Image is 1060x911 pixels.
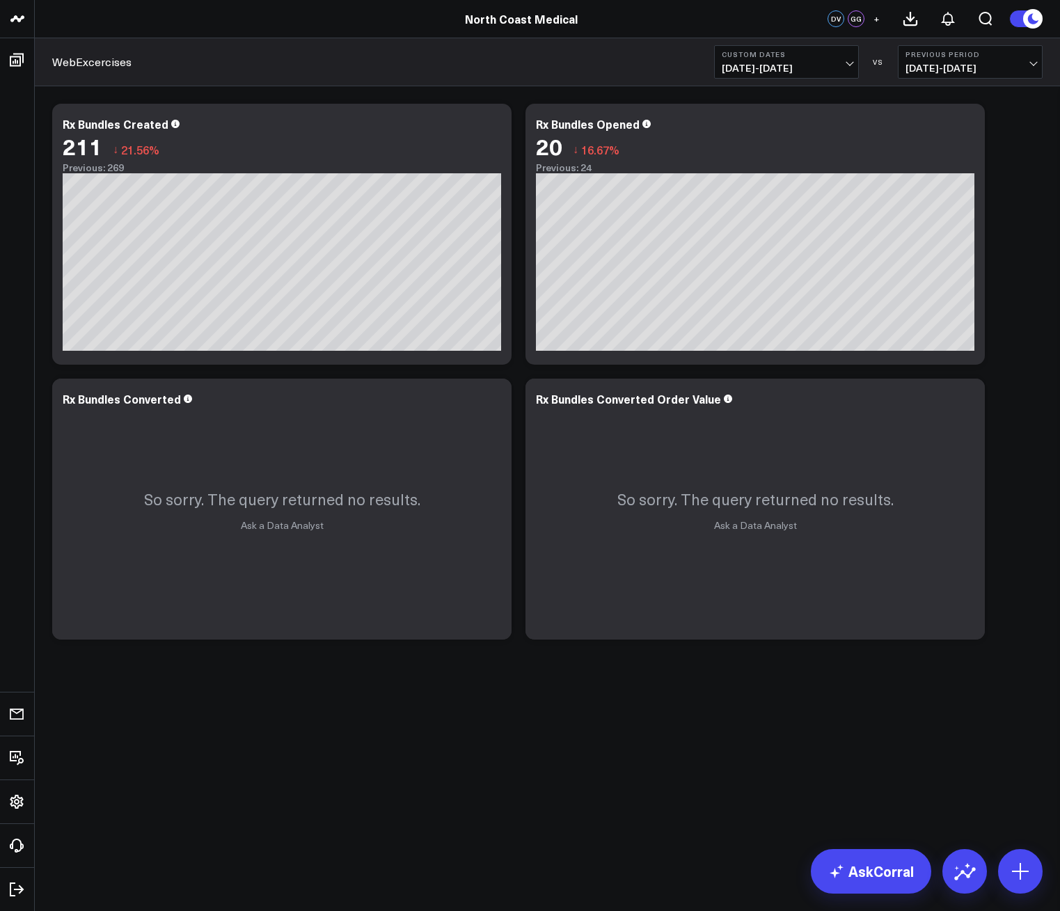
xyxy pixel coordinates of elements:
[617,489,894,509] p: So sorry. The query returned no results.
[63,116,168,132] div: Rx Bundles Created
[722,63,851,74] span: [DATE] - [DATE]
[536,134,562,159] div: 20
[905,63,1035,74] span: [DATE] - [DATE]
[873,14,880,24] span: +
[905,50,1035,58] b: Previous Period
[536,162,974,173] div: Previous: 24
[714,45,859,79] button: Custom Dates[DATE]-[DATE]
[241,518,324,532] a: Ask a Data Analyst
[828,10,844,27] div: DV
[63,391,181,406] div: Rx Bundles Converted
[714,518,797,532] a: Ask a Data Analyst
[848,10,864,27] div: GG
[581,142,619,157] span: 16.67%
[144,489,420,509] p: So sorry. The query returned no results.
[63,134,102,159] div: 211
[866,58,891,66] div: VS
[868,10,885,27] button: +
[63,162,501,173] div: Previous: 269
[722,50,851,58] b: Custom Dates
[573,141,578,159] span: ↓
[121,142,159,157] span: 21.56%
[898,45,1043,79] button: Previous Period[DATE]-[DATE]
[113,141,118,159] span: ↓
[536,116,640,132] div: Rx Bundles Opened
[52,54,132,70] a: WebExcercises
[811,849,931,894] a: AskCorral
[465,11,578,26] a: North Coast Medical
[536,391,721,406] div: Rx Bundles Converted Order Value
